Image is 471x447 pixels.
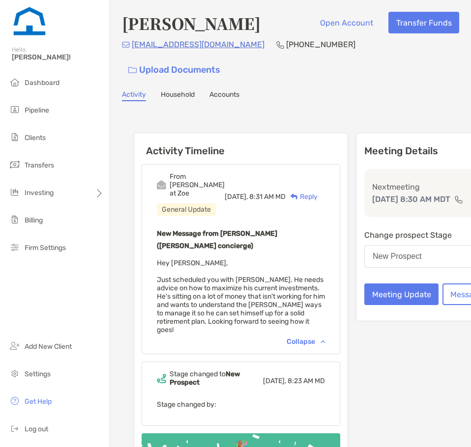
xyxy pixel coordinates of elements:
[161,90,195,101] a: Household
[286,192,318,202] div: Reply
[12,53,104,61] span: [PERSON_NAME]!
[364,283,439,305] button: Meeting Update
[170,370,240,387] b: New Prospect
[25,216,43,224] span: Billing
[9,159,21,170] img: transfers icon
[122,12,261,34] h4: [PERSON_NAME]
[388,12,459,33] button: Transfer Funds
[122,42,130,48] img: Email Icon
[454,196,463,203] img: communication type
[9,186,21,198] img: investing icon
[9,241,21,253] img: firm-settings icon
[25,425,48,433] span: Log out
[249,193,286,201] span: 8:31 AM MD
[286,38,355,51] p: [PHONE_NUMBER]
[9,214,21,225] img: billing icon
[225,193,248,201] span: [DATE],
[321,340,325,343] img: Chevron icon
[373,252,422,261] div: New Prospect
[9,422,21,434] img: logout icon
[276,41,284,49] img: Phone Icon
[9,76,21,88] img: dashboard icon
[12,4,47,39] img: Zoe Logo
[25,161,54,169] span: Transfers
[157,259,325,334] span: Hey [PERSON_NAME], Just scheduled you with [PERSON_NAME]. He needs advice on how to maximize his ...
[209,90,239,101] a: Accounts
[122,90,146,101] a: Activity
[291,194,298,200] img: Reply icon
[157,180,166,190] img: Event icon
[170,370,263,387] div: Stage changed to
[132,38,265,51] p: [EMAIL_ADDRESS][DOMAIN_NAME]
[9,395,21,407] img: get-help icon
[25,106,49,114] span: Pipeline
[25,342,72,351] span: Add New Client
[287,337,325,346] div: Collapse
[157,203,216,216] div: General Update
[263,377,286,385] span: [DATE],
[25,134,46,142] span: Clients
[25,79,59,87] span: Dashboard
[288,377,325,385] span: 8:23 AM MD
[157,229,277,250] b: New Message from [PERSON_NAME] ([PERSON_NAME] concierge)
[9,340,21,352] img: add_new_client icon
[9,367,21,379] img: settings icon
[157,374,166,383] img: Event icon
[122,59,227,81] a: Upload Documents
[128,67,137,74] img: button icon
[9,104,21,115] img: pipeline icon
[134,133,348,157] h6: Activity Timeline
[170,172,225,197] div: From [PERSON_NAME] at Zoe
[25,244,66,252] span: Firm Settings
[157,398,325,411] p: Stage changed by:
[25,397,52,406] span: Get Help
[25,189,54,197] span: Investing
[312,12,381,33] button: Open Account
[9,131,21,143] img: clients icon
[372,193,450,205] p: [DATE] 8:30 AM MDT
[25,370,51,378] span: Settings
